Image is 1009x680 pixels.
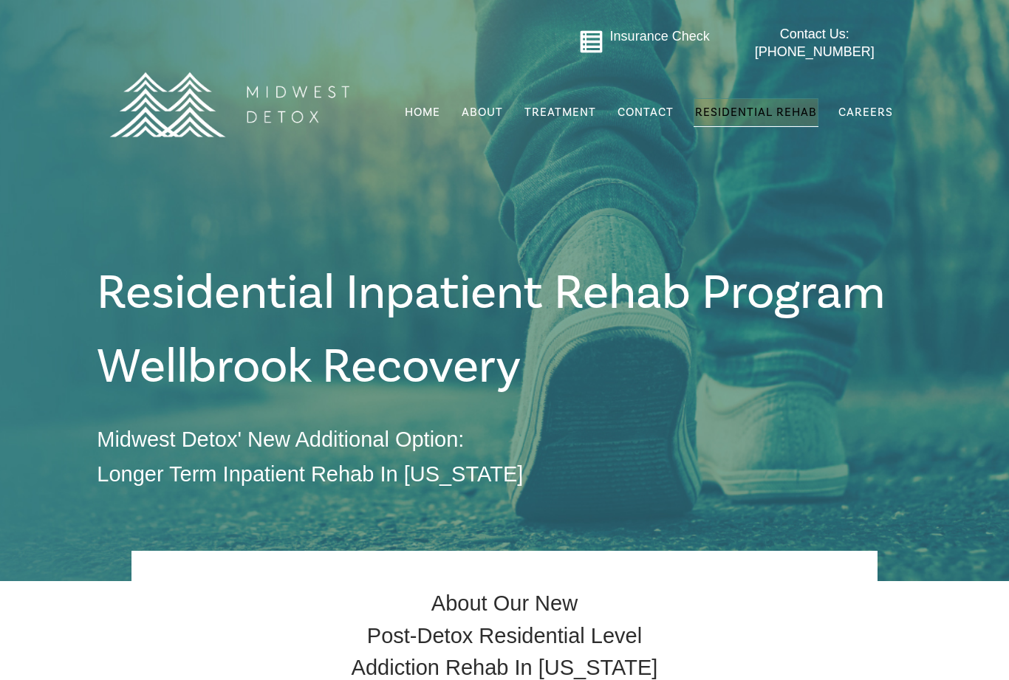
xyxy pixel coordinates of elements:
[524,106,596,118] span: Treatment
[755,27,875,58] span: Contact Us: [PHONE_NUMBER]
[97,262,886,398] span: Residential Inpatient Rehab Program Wellbrook Recovery
[725,26,903,61] a: Contact Us: [PHONE_NUMBER]
[610,29,710,44] a: Insurance Check
[462,106,503,118] span: About
[97,427,523,485] span: Midwest Detox' New Additional Option: Longer Term Inpatient Rehab in [US_STATE]
[100,40,358,169] img: MD Logo Horitzontal white-01 (1) (1)
[579,30,603,59] a: Go to midwestdetox.com/message-form-page/
[523,98,598,126] a: Treatment
[837,98,895,126] a: Careers
[403,98,442,126] a: Home
[460,98,504,126] a: About
[616,98,675,126] a: Contact
[405,105,440,120] span: Home
[694,98,818,126] a: Residential Rehab
[352,591,658,679] span: About our new post-detox residential level addiction rehab in [US_STATE]
[838,105,893,120] span: Careers
[695,105,817,120] span: Residential Rehab
[618,106,674,118] span: Contact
